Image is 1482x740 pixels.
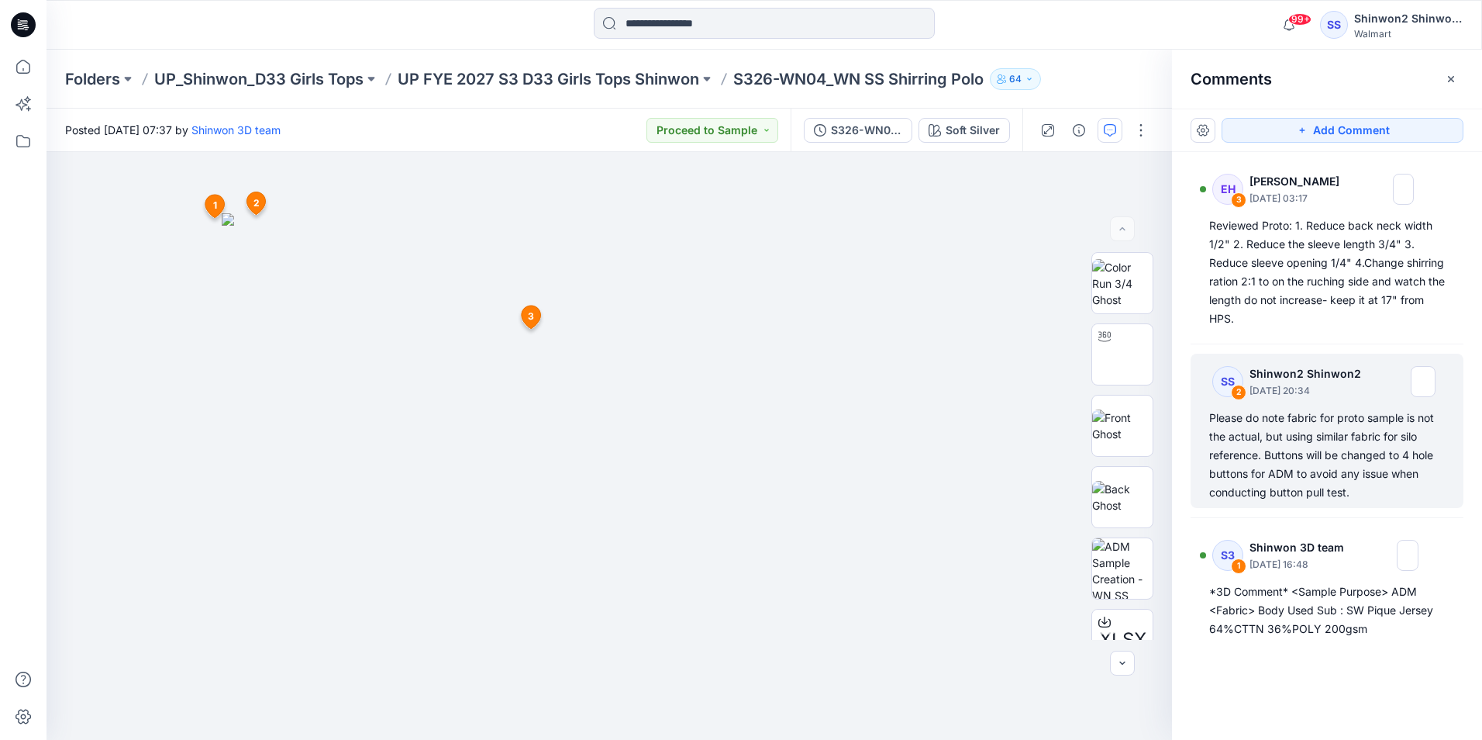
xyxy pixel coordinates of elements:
[1249,538,1353,557] p: Shinwon 3D team
[1092,481,1153,514] img: Back Ghost
[191,123,281,137] a: Shinwon 3D team
[1209,409,1445,502] div: Please do note fabric for proto sample is not the actual, but using similar fabric for silo refer...
[1249,172,1349,191] p: [PERSON_NAME]
[1320,11,1348,39] div: SS
[65,68,120,90] a: Folders
[804,118,912,143] button: S326-WN04_WN SS Shirring Polo
[946,122,1000,139] div: Soft Silver
[918,118,1010,143] button: Soft Silver
[1191,70,1272,88] h2: Comments
[1212,540,1243,571] div: S3
[65,122,281,138] span: Posted [DATE] 07:37 by
[222,213,997,740] img: eyJhbGciOiJIUzI1NiIsImtpZCI6IjAiLCJzbHQiOiJzZXMiLCJ0eXAiOiJKV1QifQ.eyJkYXRhIjp7InR5cGUiOiJzdG9yYW...
[831,122,902,139] div: S326-WN04_WN SS Shirring Polo
[1092,330,1153,379] img: Turn Table w/ Avatar
[1288,13,1311,26] span: 99+
[1249,365,1367,383] p: Shinwon2 Shinwon2
[1249,557,1353,572] p: [DATE] 16:48
[154,68,364,90] a: UP_Shinwon_D33 Girls Tops
[1099,626,1146,654] span: XLSX
[1231,192,1246,208] div: 3
[1231,385,1246,400] div: 2
[1231,558,1246,574] div: 1
[1092,538,1153,599] img: ADM Sample Creation - WN SS SHIRRING POLO 0916
[1067,118,1091,143] button: Details
[1209,216,1445,328] div: Reviewed Proto: 1. Reduce back neck width 1/2" 2. Reduce the sleeve length 3/4" 3. Reduce sleeve ...
[1222,118,1463,143] button: Add Comment
[990,68,1041,90] button: 64
[1212,366,1243,397] div: SS
[1212,174,1243,205] div: EH
[733,68,984,90] p: S326-WN04_WN SS Shirring Polo
[1092,259,1153,308] img: Color Run 3/4 Ghost
[398,68,699,90] a: UP FYE 2027 S3 D33 Girls Tops Shinwon
[1249,383,1367,399] p: [DATE] 20:34
[1009,71,1022,88] p: 64
[1092,410,1153,442] img: Front Ghost
[1354,28,1463,40] div: Walmart
[1249,191,1349,206] p: [DATE] 03:17
[1209,583,1445,638] div: *3D Comment* <Sample Purpose> ADM <Fabric> Body Used Sub : SW Pique Jersey 64%CTTN 36%POLY 200gsm
[1354,9,1463,28] div: Shinwon2 Shinwon2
